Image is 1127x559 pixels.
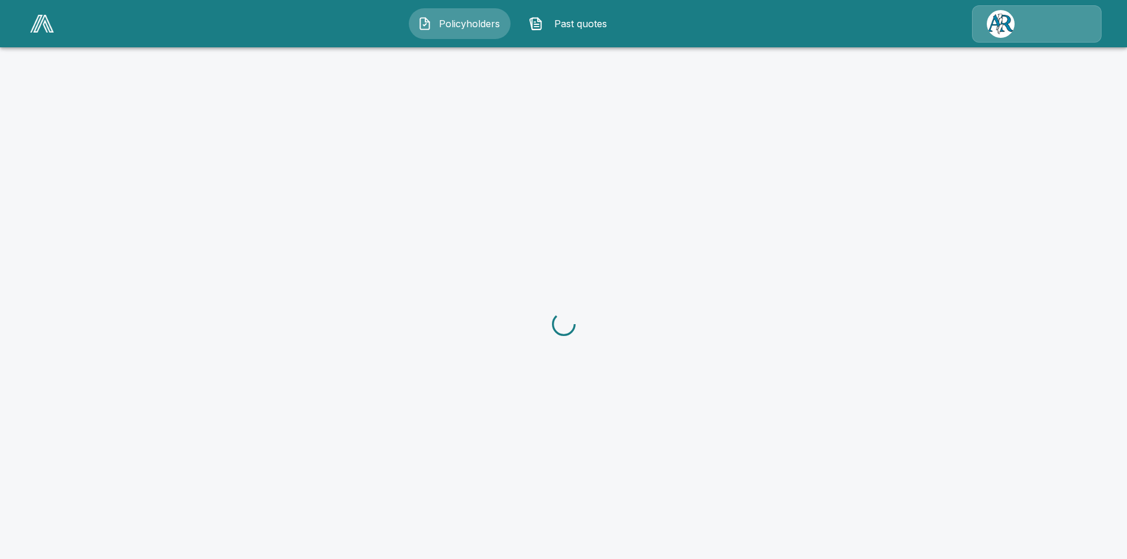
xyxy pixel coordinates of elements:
[409,8,511,39] button: Policyholders IconPolicyholders
[30,15,54,33] img: AA Logo
[520,8,622,39] button: Past quotes IconPast quotes
[418,17,432,31] img: Policyholders Icon
[548,17,613,31] span: Past quotes
[529,17,543,31] img: Past quotes Icon
[437,17,502,31] span: Policyholders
